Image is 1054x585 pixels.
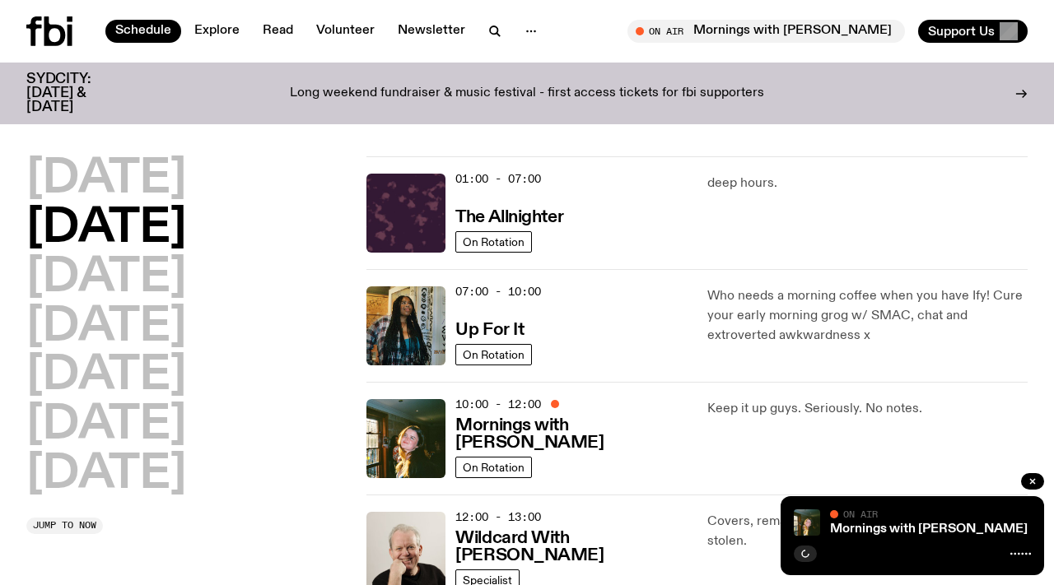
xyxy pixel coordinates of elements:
span: 01:00 - 07:00 [455,171,541,187]
button: [DATE] [26,402,186,448]
h3: SYDCITY: [DATE] & [DATE] [26,72,132,114]
h3: The Allnighter [455,209,563,226]
span: Jump to now [33,521,96,530]
button: [DATE] [26,304,186,351]
img: Freya smiles coyly as she poses for the image. [794,509,820,536]
span: On Air [843,508,878,519]
h3: Up For It [455,322,524,339]
button: [DATE] [26,255,186,301]
span: 10:00 - 12:00 [455,397,541,412]
span: On Rotation [463,235,525,248]
span: 07:00 - 10:00 [455,284,541,299]
a: Wildcard With [PERSON_NAME] [455,527,687,564]
span: Support Us [928,24,995,39]
p: Long weekend fundraiser & music festival - first access tickets for fbi supporters [290,86,764,101]
a: On Rotation [455,457,532,478]
button: Jump to now [26,518,103,534]
a: Schedule [105,20,181,43]
button: [DATE] [26,452,186,498]
a: Mornings with [PERSON_NAME] [830,522,1028,536]
img: Freya smiles coyly as she poses for the image. [366,399,445,478]
h3: Mornings with [PERSON_NAME] [455,417,687,452]
span: 12:00 - 13:00 [455,509,541,525]
button: Support Us [918,20,1028,43]
span: On Rotation [463,461,525,473]
button: [DATE] [26,156,186,202]
button: On AirMornings with [PERSON_NAME] [627,20,905,43]
button: [DATE] [26,206,186,252]
p: Covers, remakes, re-hashes + all things borrowed and stolen. [707,512,1028,551]
a: Explore [184,20,250,43]
a: On Rotation [455,344,532,365]
a: Mornings with [PERSON_NAME] [455,414,687,452]
span: On Rotation [463,348,525,360]
a: The Allnighter [455,206,563,226]
p: deep hours. [707,174,1028,193]
a: Up For It [455,318,524,339]
a: Newsletter [388,20,475,43]
a: Volunteer [306,20,385,43]
p: Who needs a morning coffee when you have Ify! Cure your early morning grog w/ SMAC, chat and extr... [707,286,1028,346]
button: [DATE] [26,353,186,399]
a: On Rotation [455,231,532,253]
h3: Wildcard With [PERSON_NAME] [455,530,687,564]
img: Ify - a Brown Skin girl with black braided twists, looking up to the side with her tongue stickin... [366,286,445,365]
p: Keep it up guys. Seriously. No notes. [707,399,1028,419]
a: Read [253,20,303,43]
